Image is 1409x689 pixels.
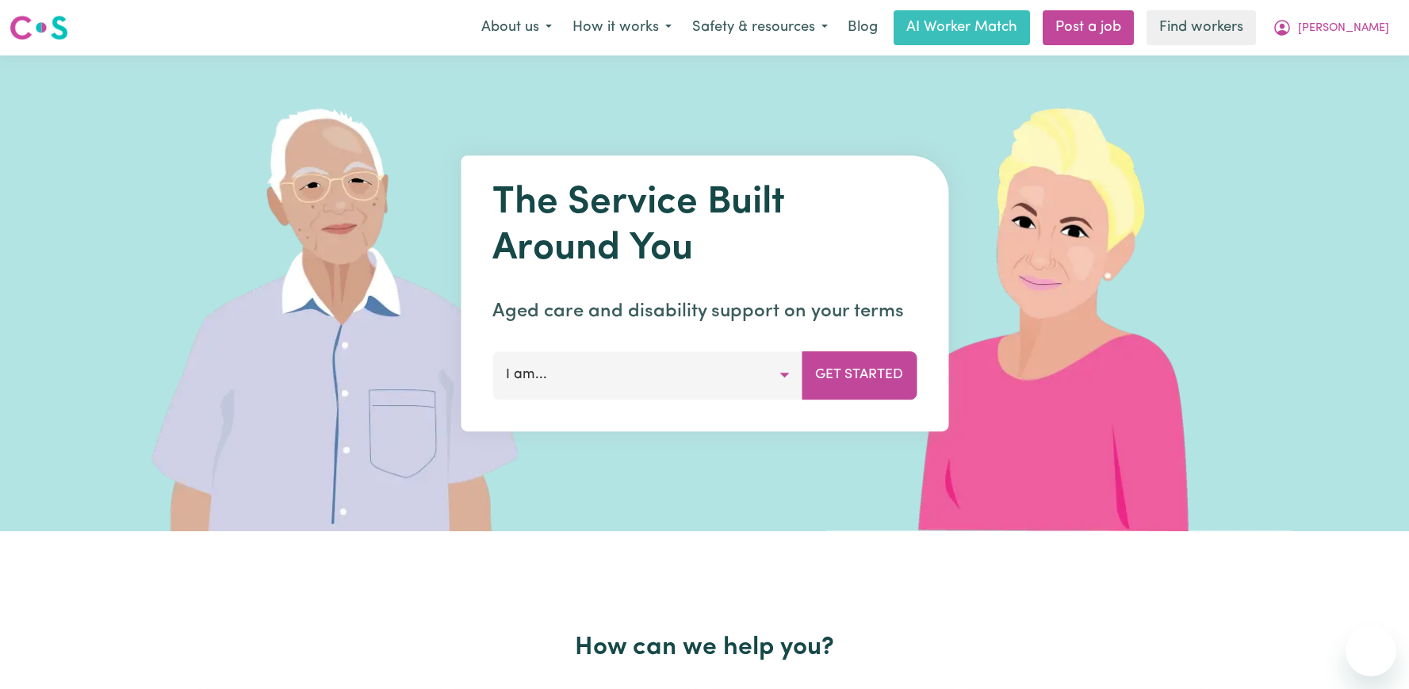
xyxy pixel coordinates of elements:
[492,181,917,272] h1: The Service Built Around You
[10,13,68,42] img: Careseekers logo
[1346,626,1396,676] iframe: Button to launch messaging window
[838,10,887,45] a: Blog
[471,11,562,44] button: About us
[10,10,68,46] a: Careseekers logo
[1147,10,1256,45] a: Find workers
[1298,20,1389,37] span: [PERSON_NAME]
[1262,11,1399,44] button: My Account
[492,351,802,399] button: I am...
[682,11,838,44] button: Safety & resources
[894,10,1030,45] a: AI Worker Match
[191,633,1219,663] h2: How can we help you?
[1043,10,1134,45] a: Post a job
[492,297,917,326] p: Aged care and disability support on your terms
[562,11,682,44] button: How it works
[802,351,917,399] button: Get Started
